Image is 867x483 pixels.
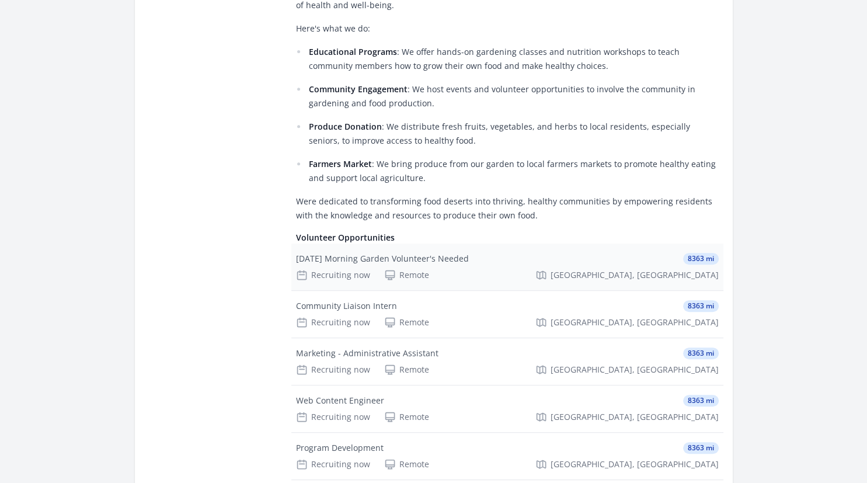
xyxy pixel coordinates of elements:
[683,348,719,359] span: 8363 mi
[384,364,429,376] div: Remote
[384,317,429,328] div: Remote
[291,385,723,432] a: Web Content Engineer 8363 mi Recruiting now Remote [GEOGRAPHIC_DATA], [GEOGRAPHIC_DATA]
[683,300,719,312] span: 8363 mi
[309,46,397,57] strong: Educational Programs
[296,411,370,423] div: Recruiting now
[296,253,469,265] div: [DATE] Morning Garden Volunteer's Needed
[296,458,370,470] div: Recruiting now
[291,291,723,338] a: Community Liaison Intern 8363 mi Recruiting now Remote [GEOGRAPHIC_DATA], [GEOGRAPHIC_DATA]
[296,232,719,244] h4: Volunteer Opportunities
[296,300,397,312] div: Community Liaison Intern
[683,442,719,454] span: 8363 mi
[296,442,384,454] div: Program Development
[309,158,716,183] span: : We bring produce from our garden to local farmers markets to promote healthy eating and support...
[296,269,370,281] div: Recruiting now
[384,411,429,423] div: Remote
[384,458,429,470] div: Remote
[309,121,382,132] strong: Produce Donation
[384,269,429,281] div: Remote
[551,411,719,423] span: [GEOGRAPHIC_DATA], [GEOGRAPHIC_DATA]
[551,269,719,281] span: [GEOGRAPHIC_DATA], [GEOGRAPHIC_DATA]
[296,348,438,359] div: Marketing - Administrative Assistant
[309,121,690,146] span: : We distribute fresh fruits, vegetables, and herbs to local residents, especially seniors, to im...
[296,196,712,221] span: Were dedicated to transforming food deserts into thriving, healthy communities by empowering resi...
[296,23,370,34] span: Here's what we do:
[309,84,408,95] strong: Community Engagement
[551,364,719,376] span: [GEOGRAPHIC_DATA], [GEOGRAPHIC_DATA]
[296,317,370,328] div: Recruiting now
[296,364,370,376] div: Recruiting now
[309,158,372,169] strong: Farmers Market
[296,395,384,406] div: Web Content Engineer
[291,338,723,385] a: Marketing - Administrative Assistant 8363 mi Recruiting now Remote [GEOGRAPHIC_DATA], [GEOGRAPHIC...
[551,317,719,328] span: [GEOGRAPHIC_DATA], [GEOGRAPHIC_DATA]
[551,458,719,470] span: [GEOGRAPHIC_DATA], [GEOGRAPHIC_DATA]
[309,84,695,109] span: : We host events and volunteer opportunities to involve the community in gardening and food produ...
[309,46,680,71] span: : We offer hands-on gardening classes and nutrition workshops to teach community members how to g...
[291,244,723,290] a: [DATE] Morning Garden Volunteer's Needed 8363 mi Recruiting now Remote [GEOGRAPHIC_DATA], [GEOGRA...
[291,433,723,479] a: Program Development 8363 mi Recruiting now Remote [GEOGRAPHIC_DATA], [GEOGRAPHIC_DATA]
[683,395,719,406] span: 8363 mi
[683,253,719,265] span: 8363 mi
